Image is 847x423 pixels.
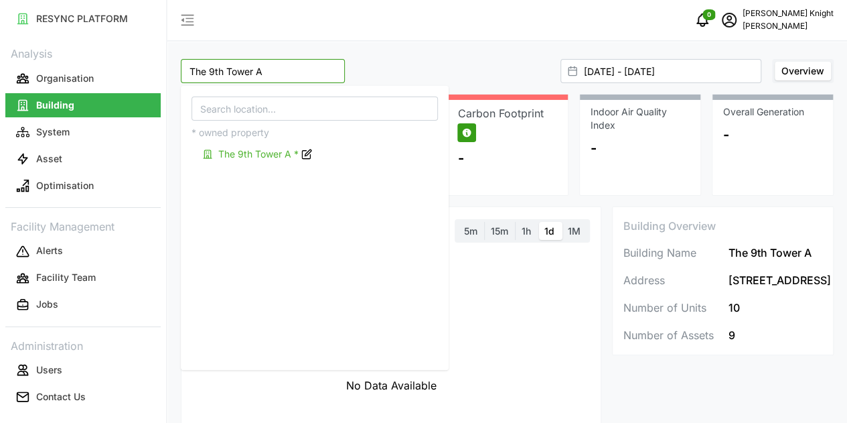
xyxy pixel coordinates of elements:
p: - [591,139,597,158]
p: Overall Generation [723,105,822,119]
p: Indoor Air Quality Index [591,105,690,132]
p: 10 [728,300,822,316]
p: System [36,125,70,139]
p: Address [623,272,717,289]
p: [STREET_ADDRESS] [728,272,822,289]
button: Asset [5,147,161,171]
input: Select location [181,59,345,83]
a: RESYNC PLATFORM [5,5,161,32]
span: 1h [522,225,531,237]
button: The 9th Tower A * [202,145,299,164]
span: 15m [491,225,508,237]
p: The 9th Tower A [728,245,822,261]
button: Building [5,93,161,117]
button: Contact Us [5,385,161,409]
a: Optimisation [5,172,161,199]
p: Building Overview [623,218,822,235]
input: Search location... [191,97,438,121]
p: Analysis [5,43,161,62]
a: Facility Team [5,265,161,292]
p: Number of Units [623,300,717,316]
p: [PERSON_NAME] [743,20,834,33]
span: 5m [464,225,477,237]
p: - [723,125,729,144]
p: Facility Management [5,216,161,235]
p: Users [36,363,62,377]
button: Users [5,358,161,382]
p: * owned property [191,121,269,145]
p: Alerts [36,244,63,257]
button: schedule [716,7,743,34]
p: Jobs [36,298,58,311]
p: 9 [728,327,822,344]
p: Facility Team [36,271,96,284]
button: System [5,120,161,144]
p: The 9th Tower A * [218,147,299,161]
p: Asset [36,152,62,166]
p: Building [36,99,74,112]
a: Organisation [5,65,161,92]
button: RESYNC PLATFORM [5,7,161,31]
p: Administration [5,335,161,355]
a: Contact Us [5,383,161,410]
span: 0 [707,10,711,19]
button: Jobs [5,293,161,317]
button: Alerts [5,239,161,263]
p: Optimisation [36,179,94,192]
a: Users [5,357,161,383]
a: Jobs [5,292,161,318]
span: 1M [568,225,581,237]
a: Alerts [5,238,161,265]
p: [PERSON_NAME] Knight [743,7,834,20]
p: - [457,149,463,168]
p: Building Name [623,245,717,261]
p: Carbon Footprint [457,105,543,122]
p: Organisation [36,72,94,85]
p: RESYNC PLATFORM [36,12,128,25]
span: 1d [544,225,554,237]
p: No Data Available [346,377,437,394]
button: Organisation [5,66,161,90]
span: Overview [781,65,824,76]
p: Contact Us [36,390,86,404]
button: Facility Team [5,266,161,290]
a: System [5,119,161,145]
a: Building [5,92,161,119]
button: notifications [689,7,716,34]
a: Asset [5,145,161,172]
p: Number of Assets [623,327,717,344]
button: Optimisation [5,174,161,198]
